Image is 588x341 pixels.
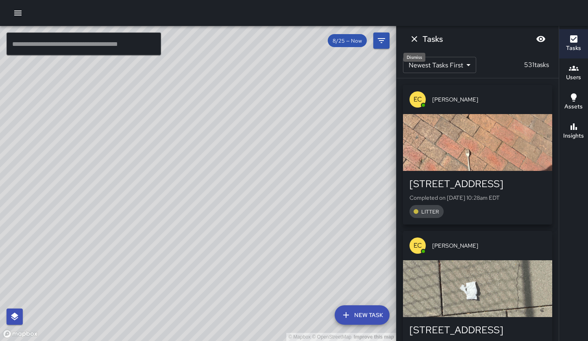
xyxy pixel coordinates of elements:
[566,44,581,53] h6: Tasks
[533,31,549,47] button: Blur
[409,324,546,337] div: [STREET_ADDRESS]
[328,37,367,44] span: 8/25 — Now
[403,53,425,62] div: Dismiss
[406,31,422,47] button: Dismiss
[409,194,546,202] p: Completed on [DATE] 10:28am EDT
[403,85,552,224] button: EC[PERSON_NAME][STREET_ADDRESS]Completed on [DATE] 10:28am EDTLITTER
[559,29,588,58] button: Tasks
[521,60,552,70] p: 531 tasks
[566,73,581,82] h6: Users
[414,241,422,250] p: EC
[559,88,588,117] button: Assets
[409,177,546,190] div: [STREET_ADDRESS]
[335,305,390,325] button: New Task
[559,58,588,88] button: Users
[564,102,583,111] h6: Assets
[432,95,546,104] span: [PERSON_NAME]
[416,208,444,215] span: LITTER
[403,57,476,73] div: Newest Tasks First
[414,95,422,104] p: EC
[422,32,443,45] h6: Tasks
[432,242,546,250] span: [PERSON_NAME]
[563,132,584,140] h6: Insights
[559,117,588,146] button: Insights
[373,32,390,49] button: Filters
